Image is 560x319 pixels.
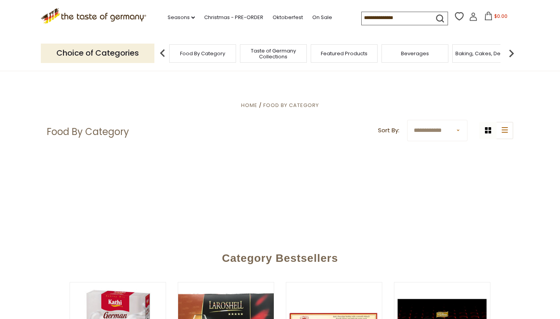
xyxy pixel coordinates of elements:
[242,48,304,60] a: Taste of Germany Collections
[168,13,195,22] a: Seasons
[41,44,154,63] p: Choice of Categories
[401,51,429,56] a: Beverages
[321,51,367,56] a: Featured Products
[312,13,332,22] a: On Sale
[494,13,507,19] span: $0.00
[204,13,263,22] a: Christmas - PRE-ORDER
[263,102,319,109] a: Food By Category
[241,102,257,109] a: Home
[10,240,550,272] div: Category Bestsellers
[273,13,303,22] a: Oktoberfest
[479,12,512,23] button: $0.00
[378,126,399,135] label: Sort By:
[180,51,225,56] a: Food By Category
[47,126,129,138] h1: Food By Category
[455,51,516,56] a: Baking, Cakes, Desserts
[504,46,519,61] img: next arrow
[155,46,170,61] img: previous arrow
